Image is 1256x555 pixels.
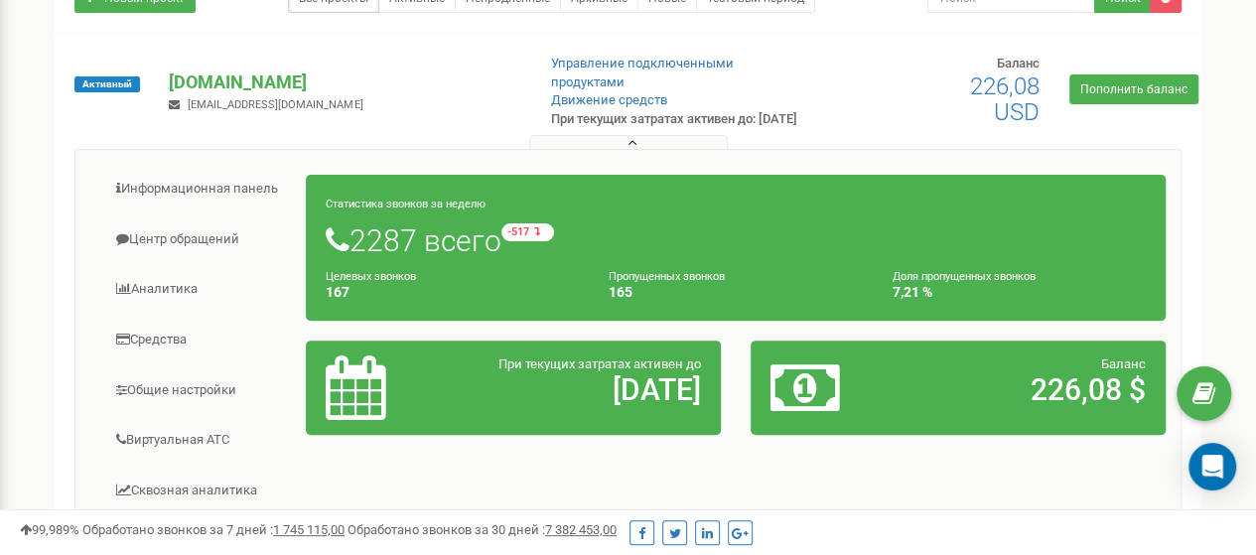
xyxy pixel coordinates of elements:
span: [EMAIL_ADDRESS][DOMAIN_NAME] [188,98,362,111]
span: Обработано звонков за 7 дней : [82,522,345,537]
span: 226,08 USD [970,72,1040,126]
a: Аналитика [90,265,307,314]
h2: 226,08 $ [906,373,1146,406]
a: Пополнить баланс [1069,74,1198,104]
h4: 165 [609,285,862,300]
span: Активный [74,76,140,92]
span: 99,989% [20,522,79,537]
span: Баланс [997,56,1040,70]
a: Сквозная аналитика [90,467,307,515]
a: Центр обращений [90,215,307,264]
a: Общие настройки [90,366,307,415]
a: Информационная панель [90,165,307,213]
span: Обработано звонков за 30 дней : [348,522,617,537]
small: Целевых звонков [326,270,416,283]
p: При текущих затратах активен до: [DATE] [551,110,805,129]
p: [DOMAIN_NAME] [169,69,518,95]
div: Open Intercom Messenger [1188,443,1236,490]
u: 1 745 115,00 [273,522,345,537]
small: Пропущенных звонков [609,270,725,283]
span: При текущих затратах активен до [498,356,701,371]
a: Средства [90,316,307,364]
a: Управление подключенными продуктами [551,56,734,89]
h4: 7,21 % [893,285,1146,300]
small: Статистика звонков за неделю [326,198,486,210]
a: Виртуальная АТС [90,416,307,465]
a: Движение средств [551,92,667,107]
h4: 167 [326,285,579,300]
h1: 2287 всего [326,223,1146,257]
small: -517 [501,223,554,241]
small: Доля пропущенных звонков [893,270,1036,283]
span: Баланс [1101,356,1146,371]
h2: [DATE] [461,373,701,406]
u: 7 382 453,00 [545,522,617,537]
